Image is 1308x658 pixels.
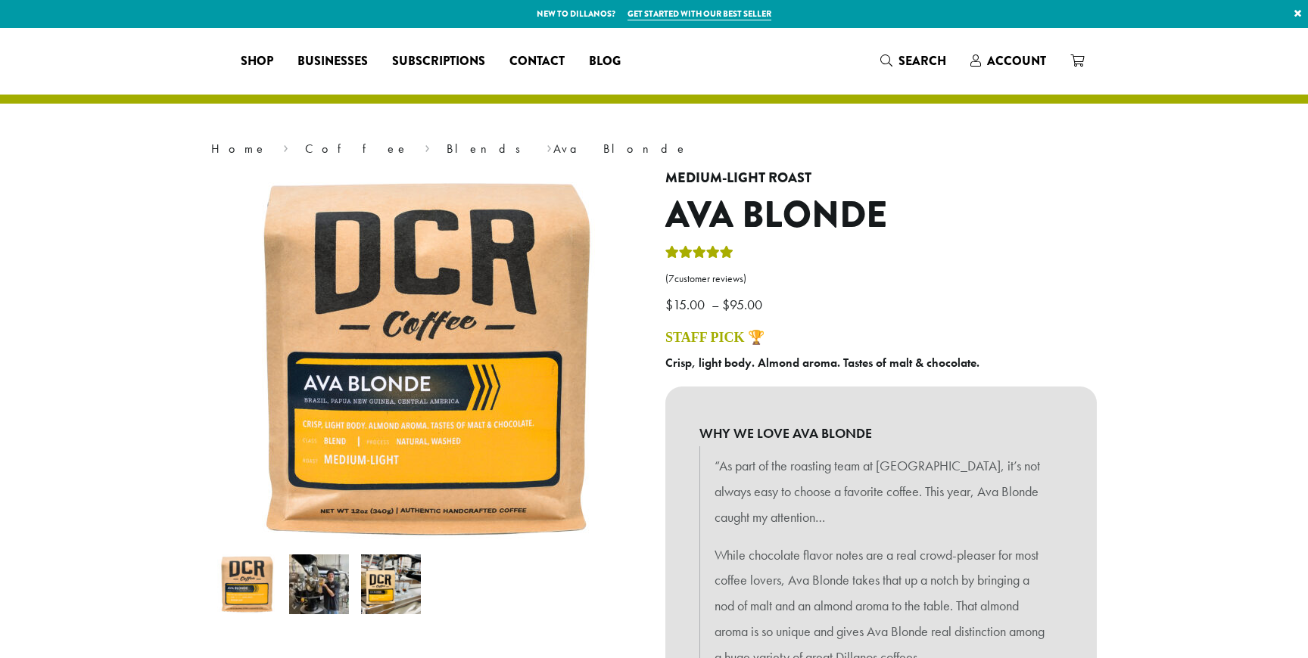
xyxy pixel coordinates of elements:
[217,554,277,614] img: Ava Blonde
[211,140,1097,158] nav: Breadcrumb
[283,135,288,158] span: ›
[665,244,733,266] div: Rated 5.00 out of 5
[229,49,285,73] a: Shop
[987,52,1046,70] span: Account
[665,272,1097,287] a: (7customer reviews)
[665,170,1097,187] h4: Medium-Light Roast
[665,194,1097,237] h1: Ava Blonde
[722,296,766,313] bdi: 95.00
[628,8,771,20] a: Get started with our best seller
[297,52,368,71] span: Businesses
[868,48,958,73] a: Search
[425,135,430,158] span: ›
[665,296,673,313] span: $
[898,52,946,70] span: Search
[447,141,531,157] a: Blends
[665,355,979,371] b: Crisp, light body. Almond aroma. Tastes of malt & chocolate.
[238,170,616,548] img: Ava Blonde
[547,135,552,158] span: ›
[715,453,1048,529] p: “As part of the roasting team at [GEOGRAPHIC_DATA], it’s not always easy to choose a favorite cof...
[589,52,621,71] span: Blog
[361,554,421,614] img: Ava Blonde - Image 3
[699,421,1063,446] b: WHY WE LOVE AVA BLONDE
[509,52,565,71] span: Contact
[211,141,267,157] a: Home
[665,296,708,313] bdi: 15.00
[665,330,765,345] a: STAFF PICK 🏆
[241,52,273,71] span: Shop
[392,52,485,71] span: Subscriptions
[305,141,409,157] a: Coffee
[712,296,719,313] span: –
[668,272,674,285] span: 7
[289,554,349,614] img: Ava Blonde - Image 2
[722,296,730,313] span: $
